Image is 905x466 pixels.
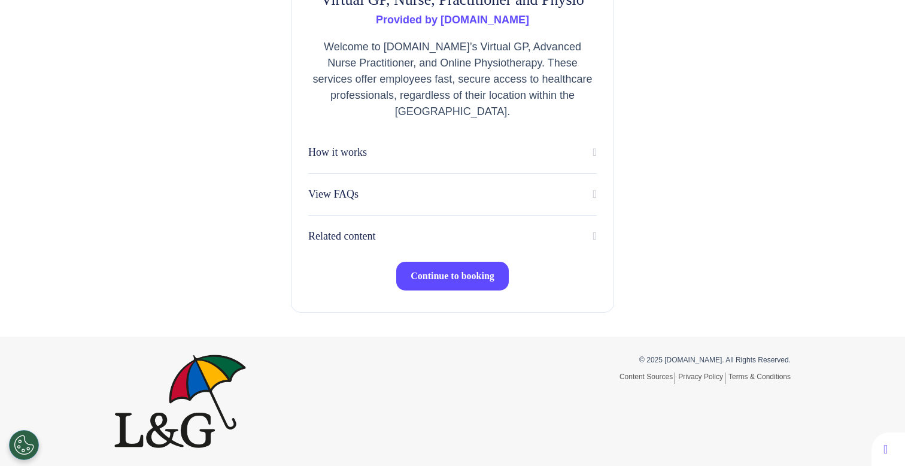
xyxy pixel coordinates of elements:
button: Open Preferences [9,430,39,460]
a: Content Sources [619,373,675,384]
a: Terms & Conditions [728,373,791,381]
p: © 2025 [DOMAIN_NAME]. All Rights Reserved. [461,355,791,365]
span: Continue to booking [411,271,494,281]
p: Welcome to [DOMAIN_NAME]’s Virtual GP, Advanced Nurse Practitioner, and Online Physiotherapy. The... [308,39,597,120]
h3: Provided by [DOMAIN_NAME] [308,14,597,27]
button: Continue to booking [396,262,509,291]
button: Related content [308,228,597,245]
button: How it works [308,144,597,161]
a: Privacy Policy [678,373,725,384]
p: Related content [308,228,375,244]
p: View FAQs [308,186,359,202]
p: How it works [308,144,367,161]
button: View FAQs [308,186,597,203]
img: Spectrum.Life logo [114,355,246,448]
